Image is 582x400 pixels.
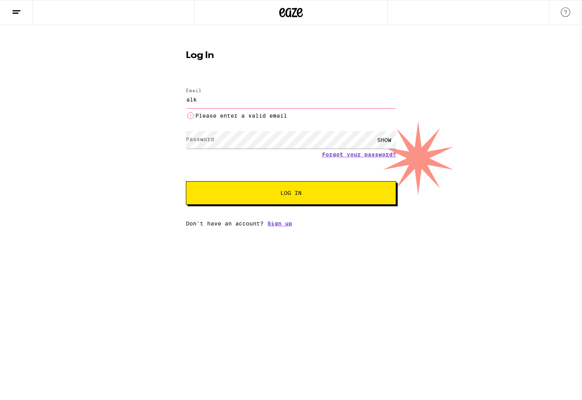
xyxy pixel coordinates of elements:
label: Email [186,88,202,93]
li: Please enter a valid email [186,111,396,120]
a: Forgot your password? [322,151,396,158]
span: Hi. Need any help? [5,5,56,12]
div: SHOW [373,131,396,149]
div: Don't have an account? [186,220,396,227]
a: Sign up [267,220,292,227]
h1: Log In [186,51,396,60]
label: Password [186,136,214,142]
span: Log In [280,190,302,196]
button: Log In [186,181,396,205]
input: Email [186,91,396,108]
